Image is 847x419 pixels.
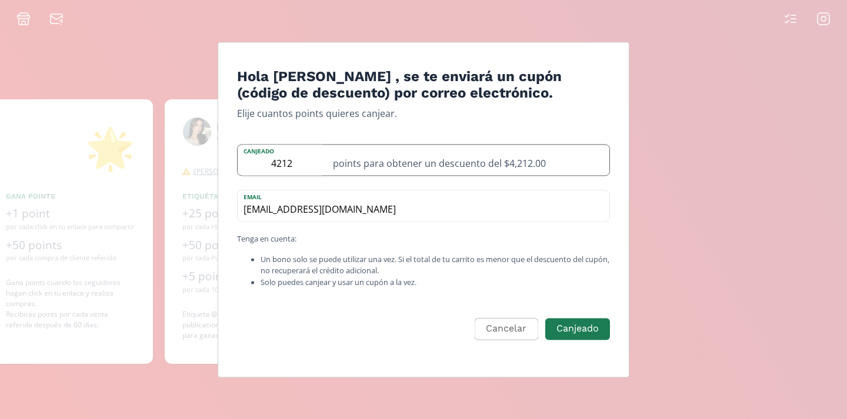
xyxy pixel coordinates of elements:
[475,318,538,340] button: Cancelar
[237,107,610,121] p: Elije cuantos points quieres canjear.
[326,145,609,176] div: points para obtener un descuento del $4,212.00
[237,68,610,102] h4: Hola [PERSON_NAME] , se te enviará un cupón (código de descuento) por correo electrónico.
[238,191,598,202] label: email
[218,42,629,377] div: Edit Program
[261,254,610,277] li: Un bono solo se puede utilizar una vez. Si el total de tu carrito es menor que el descuento del c...
[237,234,610,245] p: Tenga en cuenta:
[261,277,610,288] li: Solo puedes canjear y usar un cupón a la vez.
[545,318,610,340] button: Canjeado
[238,145,326,156] label: Canjeado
